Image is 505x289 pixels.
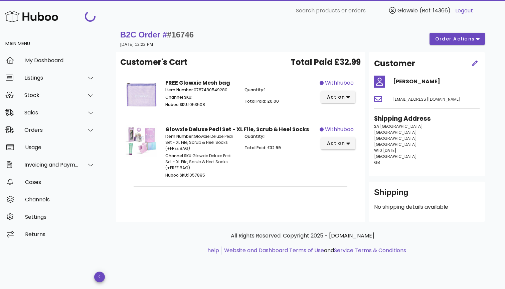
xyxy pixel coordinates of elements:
[224,247,324,254] a: Website and Dashboard Terms of Use
[165,153,236,171] p: Glowxie Deluxe Pedi Set - XL File, Scrub & Heel Socks (+FREE BAG)
[419,7,451,14] span: (Ref: 14366)
[25,179,95,185] div: Cases
[374,141,417,147] span: [GEOGRAPHIC_DATA]
[25,231,95,237] div: Returns
[244,133,316,139] p: 1
[165,133,194,139] span: Item Number:
[374,114,480,123] h3: Shipping Address
[24,75,79,81] div: Listings
[25,57,95,64] div: My Dashboard
[321,91,355,103] button: action
[397,7,418,14] span: Glowxie
[25,196,95,203] div: Channels
[374,154,417,159] span: [GEOGRAPHIC_DATA]
[165,125,309,133] strong: Glowxie Deluxe Pedi Set - XL File, Scrub & Heel Socks
[374,129,417,135] span: [GEOGRAPHIC_DATA]
[430,33,485,45] button: order actions
[25,144,95,151] div: Usage
[325,125,354,133] span: withhuboo
[321,137,355,150] button: action
[374,160,380,165] span: GB
[222,247,406,255] li: and
[374,148,396,153] span: W10 [DATE]
[165,79,230,87] strong: FREE Glowxie Mesh bag
[165,102,188,107] span: Huboo SKU:
[126,79,157,111] img: Product Image
[207,247,219,254] a: help
[393,78,480,86] h4: [PERSON_NAME]
[374,58,415,70] h2: Customer
[291,56,361,68] span: Total Paid £32.99
[455,7,473,15] a: Logout
[244,98,279,104] span: Total Paid: £0.00
[435,35,475,42] span: order actions
[326,94,345,101] span: action
[374,135,417,141] span: [GEOGRAPHIC_DATA]
[167,30,194,39] span: #16746
[5,9,58,24] img: Huboo Logo
[334,247,406,254] a: Service Terms & Conditions
[325,79,354,87] span: withhuboo
[393,96,461,102] span: [EMAIL_ADDRESS][DOMAIN_NAME]
[326,140,345,147] span: action
[244,133,264,139] span: Quantity:
[120,30,194,39] strong: B2C Order #
[122,232,484,240] p: All Rights Reserved. Copyright 2025 - [DOMAIN_NAME]
[24,162,79,168] div: Invoicing and Payments
[24,92,79,98] div: Stock
[374,187,480,203] div: Shipping
[25,214,95,220] div: Settings
[165,133,236,152] p: Glowxie Deluxe Pedi Set - XL File, Scrub & Heel Socks (+FREE BAG)
[126,125,157,157] img: Product Image
[244,145,281,151] span: Total Paid: £32.99
[24,127,79,133] div: Orders
[165,153,192,159] span: Channel SKU:
[24,109,79,116] div: Sales
[244,87,316,93] p: 1
[165,87,236,93] p: 0787480549280
[165,102,236,108] p: 1053508
[374,203,480,211] p: No shipping details available
[165,172,236,178] p: 1057895
[244,87,264,93] span: Quantity:
[120,42,153,47] small: [DATE] 12:22 PM
[165,87,194,93] span: Item Number:
[120,56,187,68] span: Customer's Cart
[374,123,423,129] span: 2A [GEOGRAPHIC_DATA]
[165,172,188,178] span: Huboo SKU:
[165,94,192,100] span: Channel SKU:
